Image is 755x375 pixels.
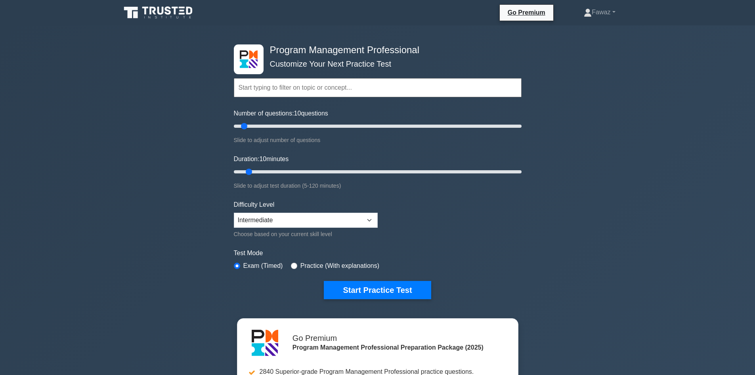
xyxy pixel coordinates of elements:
div: Slide to adjust test duration (5-120 minutes) [234,181,522,190]
label: Number of questions: questions [234,109,328,118]
a: Go Premium [503,8,550,17]
div: Slide to adjust number of questions [234,135,522,145]
a: Fawaz [565,4,634,20]
label: Duration: minutes [234,154,289,164]
label: Difficulty Level [234,200,275,210]
div: Choose based on your current skill level [234,229,378,239]
label: Test Mode [234,248,522,258]
label: Exam (Timed) [243,261,283,271]
button: Start Practice Test [324,281,431,299]
h4: Program Management Professional [267,44,483,56]
input: Start typing to filter on topic or concept... [234,78,522,97]
span: 10 [294,110,301,117]
label: Practice (With explanations) [300,261,379,271]
span: 10 [259,156,266,162]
